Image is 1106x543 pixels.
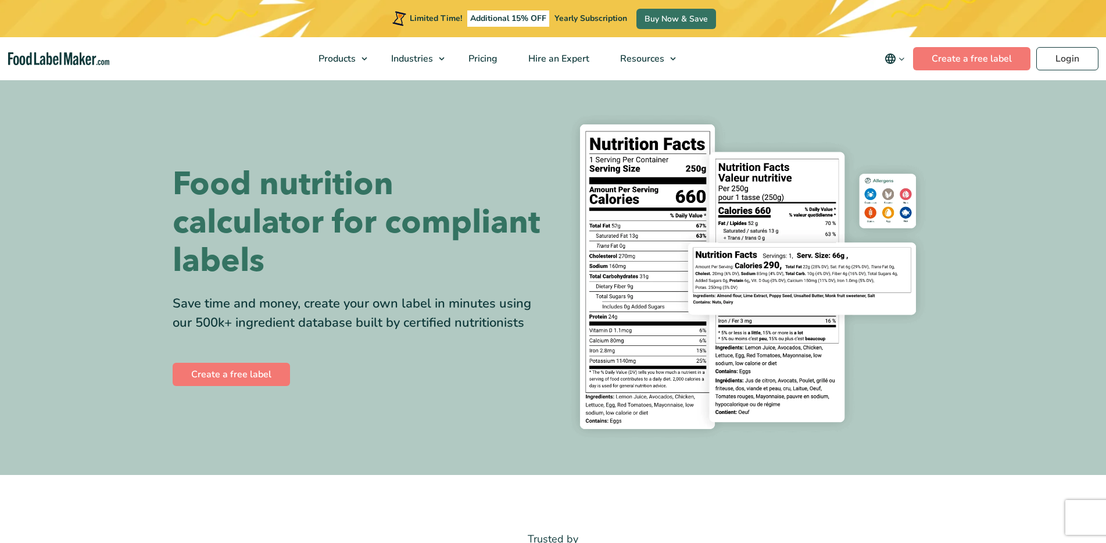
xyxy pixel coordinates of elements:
div: Save time and money, create your own label in minutes using our 500k+ ingredient database built b... [173,294,545,333]
span: Limited Time! [410,13,462,24]
a: Buy Now & Save [636,9,716,29]
span: Resources [617,52,665,65]
a: Pricing [453,37,510,80]
span: Products [315,52,357,65]
h1: Food nutrition calculator for compliant labels [173,165,545,280]
a: Products [303,37,373,80]
span: Industries [388,52,434,65]
a: Resources [605,37,682,80]
span: Pricing [465,52,499,65]
a: Create a free label [913,47,1030,70]
span: Additional 15% OFF [467,10,549,27]
span: Yearly Subscription [554,13,627,24]
a: Industries [376,37,450,80]
a: Create a free label [173,363,290,386]
a: Hire an Expert [513,37,602,80]
span: Hire an Expert [525,52,590,65]
a: Login [1036,47,1098,70]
